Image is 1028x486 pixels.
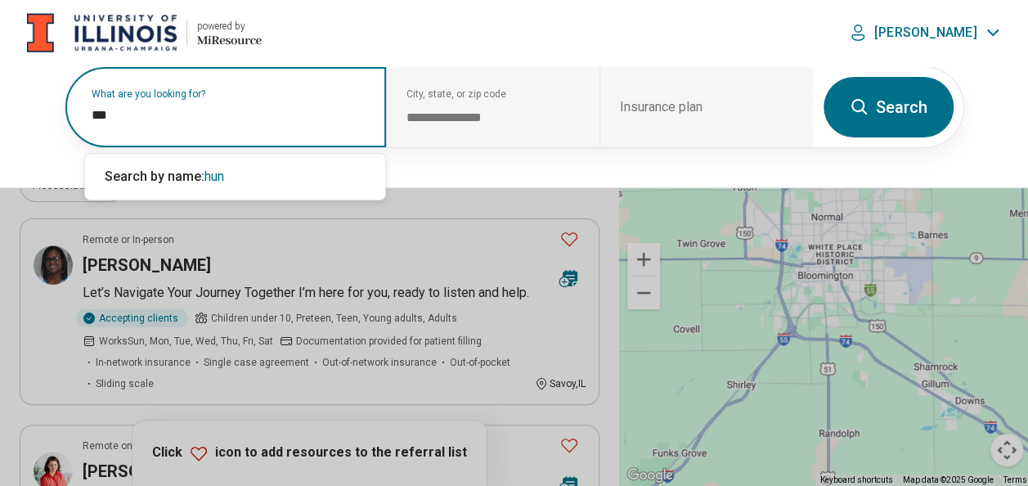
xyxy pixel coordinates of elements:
[27,13,177,52] img: University of Illinois at Urbana-Champaign
[874,25,976,41] p: [PERSON_NAME]
[824,77,954,137] button: Search
[105,169,204,184] span: Search by name:
[92,89,366,99] label: What are you looking for?
[204,169,224,184] span: hun
[85,154,385,200] div: Suggestions
[197,19,262,34] div: powered by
